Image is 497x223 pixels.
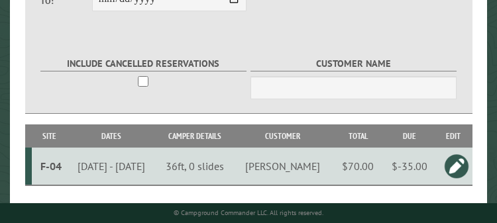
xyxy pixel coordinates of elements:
div: F-04 [37,159,65,173]
th: Site [32,124,68,148]
td: $-35.00 [384,148,434,185]
td: [PERSON_NAME] [233,148,331,185]
td: $70.00 [331,148,384,185]
th: Edit [434,124,472,148]
th: Customer [233,124,331,148]
th: Dates [67,124,156,148]
small: © Campground Commander LLC. All rights reserved. [174,208,323,217]
label: Customer Name [250,56,457,71]
th: Camper Details [156,124,233,148]
th: Due [384,124,434,148]
th: Total [331,124,384,148]
div: [DATE] - [DATE] [69,159,154,173]
label: Include Cancelled Reservations [40,56,247,71]
td: 36ft, 0 slides [156,148,233,185]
